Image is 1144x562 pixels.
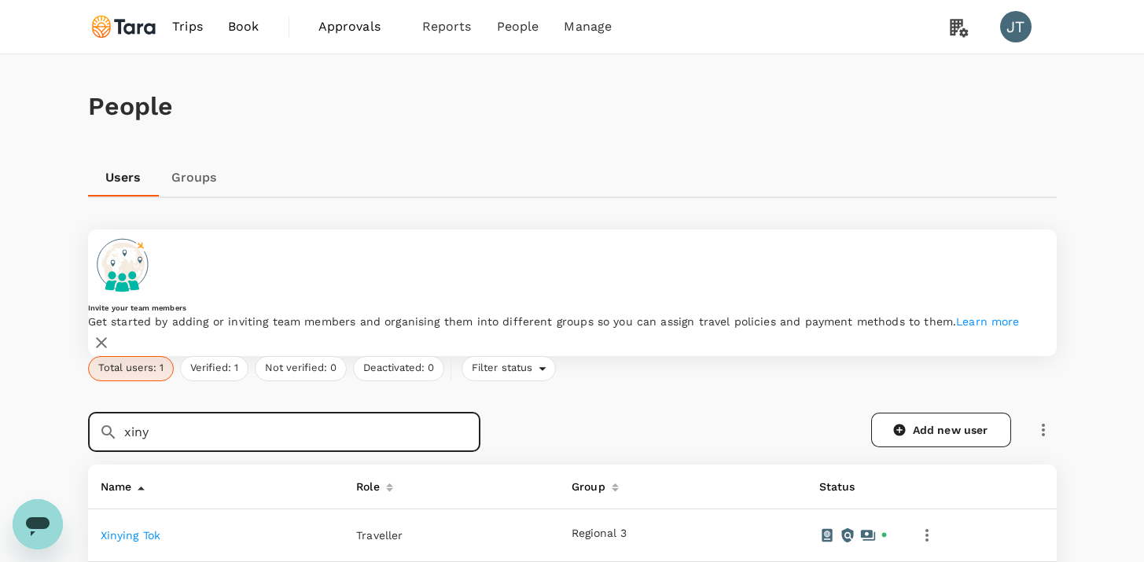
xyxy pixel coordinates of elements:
[159,159,230,197] a: Groups
[228,17,259,36] span: Book
[101,529,161,542] a: Xinying Tok
[88,92,1057,121] h1: People
[564,17,612,36] span: Manage
[565,471,605,496] div: Group
[88,303,1057,313] h6: Invite your team members
[572,527,627,540] button: Regional 3
[180,356,248,381] button: Verified: 1
[88,159,159,197] a: Users
[353,356,444,381] button: Deactivated: 0
[88,314,1057,329] p: Get started by adding or inviting team members and organising them into different groups so you c...
[807,465,901,509] th: Status
[356,529,403,542] span: Traveller
[497,17,539,36] span: People
[88,230,157,299] img: onboarding-banner
[255,356,347,381] button: Not verified: 0
[956,315,1020,328] a: Learn more
[88,329,115,356] button: close
[88,356,174,381] button: Total users: 1
[94,471,132,496] div: Name
[172,17,203,36] span: Trips
[13,499,63,549] iframe: Button to launch messaging window
[124,413,480,452] input: Search for a user
[462,361,539,376] span: Filter status
[318,17,397,36] span: Approvals
[1000,11,1032,42] div: JT
[350,471,380,496] div: Role
[88,9,160,44] img: Tara Climate Ltd
[871,413,1011,447] a: Add new user
[462,356,557,381] div: Filter status
[422,17,472,36] span: Reports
